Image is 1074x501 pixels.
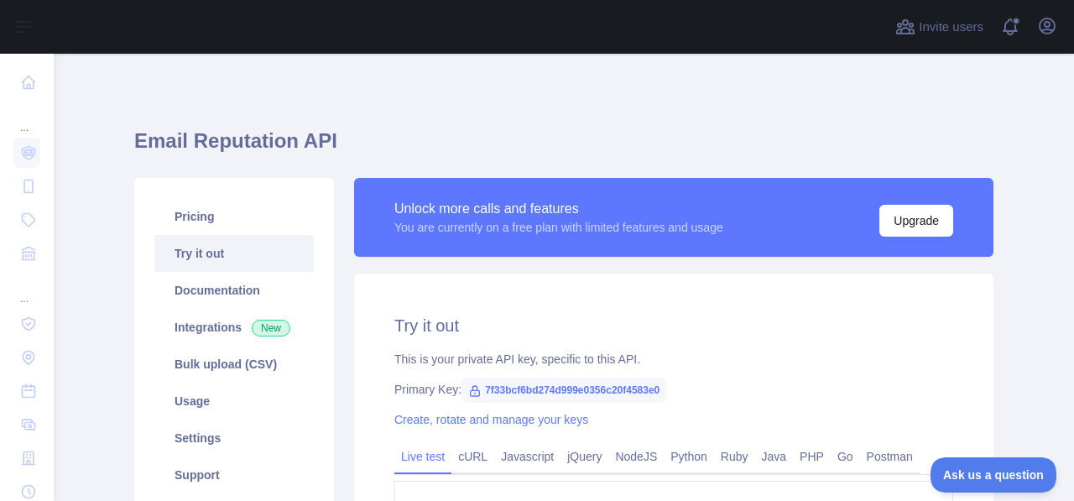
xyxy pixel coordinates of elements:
[879,205,953,237] button: Upgrade
[892,13,987,40] button: Invite users
[394,443,451,470] a: Live test
[494,443,560,470] a: Javascript
[755,443,794,470] a: Java
[154,272,314,309] a: Documentation
[608,443,664,470] a: NodeJS
[154,420,314,457] a: Settings
[394,199,723,219] div: Unlock more calls and features
[394,351,953,368] div: This is your private API key, specific to this API.
[560,443,608,470] a: jQuery
[154,383,314,420] a: Usage
[394,219,723,236] div: You are currently on a free plan with limited features and usage
[154,309,314,346] a: Integrations New
[831,443,860,470] a: Go
[154,346,314,383] a: Bulk upload (CSV)
[931,457,1057,493] iframe: Toggle Customer Support
[154,235,314,272] a: Try it out
[13,101,40,134] div: ...
[793,443,831,470] a: PHP
[919,18,983,37] span: Invite users
[13,272,40,305] div: ...
[154,198,314,235] a: Pricing
[714,443,755,470] a: Ruby
[154,457,314,493] a: Support
[134,128,993,168] h1: Email Reputation API
[461,378,666,403] span: 7f33bcf6bd274d999e0356c20f4583e0
[252,320,290,337] span: New
[664,443,714,470] a: Python
[394,314,953,337] h2: Try it out
[860,443,920,470] a: Postman
[451,443,494,470] a: cURL
[394,381,953,398] div: Primary Key:
[394,413,588,426] a: Create, rotate and manage your keys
